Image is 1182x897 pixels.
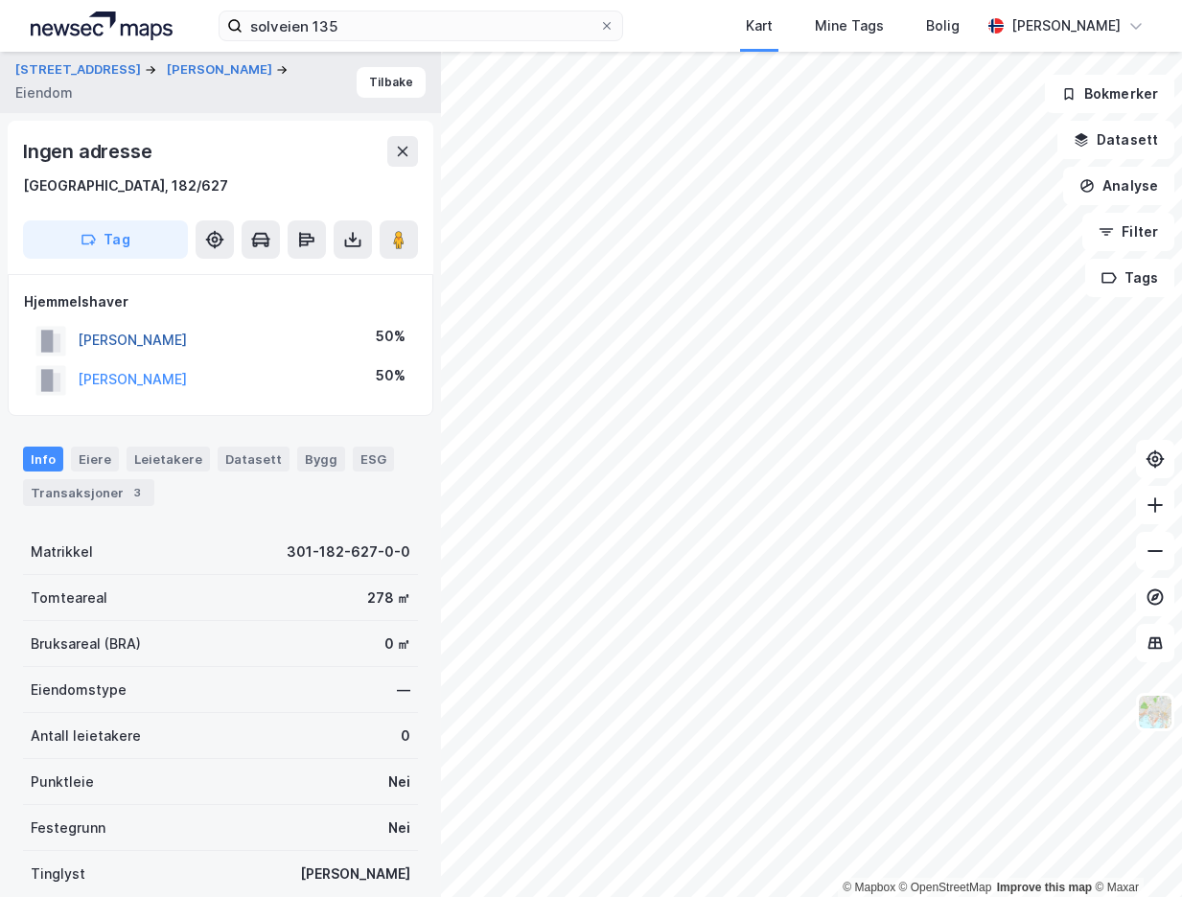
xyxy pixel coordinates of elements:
[899,881,992,894] a: OpenStreetMap
[31,770,94,793] div: Punktleie
[1011,14,1121,37] div: [PERSON_NAME]
[23,479,154,506] div: Transaksjoner
[23,447,63,471] div: Info
[388,770,410,793] div: Nei
[23,136,155,167] div: Ingen adresse
[31,816,105,839] div: Festegrunn
[1137,694,1173,730] img: Z
[1082,213,1174,251] button: Filter
[15,81,73,104] div: Eiendom
[376,325,406,348] div: 50%
[15,60,145,80] button: [STREET_ADDRESS]
[1085,259,1174,297] button: Tags
[31,862,85,885] div: Tinglyst
[243,11,599,40] input: Søk på adresse, matrikkel, gårdeiere, leietakere eller personer
[384,632,410,655] div: 0 ㎡
[127,447,210,471] div: Leietakere
[24,290,417,313] div: Hjemmelshaver
[815,14,884,37] div: Mine Tags
[31,11,173,40] img: logo.a4113a55bc3d86da70a041830d287a7e.svg
[388,816,410,839] div: Nei
[31,678,127,701] div: Eiendomstype
[218,447,290,471] div: Datasett
[1045,75,1174,113] button: Bokmerker
[1063,167,1174,205] button: Analyse
[127,483,147,502] div: 3
[357,67,426,98] button: Tilbake
[746,14,773,37] div: Kart
[997,881,1092,894] a: Improve this map
[31,540,93,563] div: Matrikkel
[297,447,345,471] div: Bygg
[300,862,410,885] div: [PERSON_NAME]
[31,724,141,747] div: Antall leietakere
[31,586,107,609] div: Tomteareal
[843,881,895,894] a: Mapbox
[1086,805,1182,897] iframe: Chat Widget
[376,364,406,387] div: 50%
[1057,121,1174,159] button: Datasett
[401,724,410,747] div: 0
[71,447,119,471] div: Eiere
[926,14,960,37] div: Bolig
[31,632,141,655] div: Bruksareal (BRA)
[167,60,276,80] button: [PERSON_NAME]
[287,540,410,563] div: 301-182-627-0-0
[23,174,228,197] div: [GEOGRAPHIC_DATA], 182/627
[397,678,410,701] div: —
[353,447,394,471] div: ESG
[23,220,188,259] button: Tag
[367,586,410,609] div: 278 ㎡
